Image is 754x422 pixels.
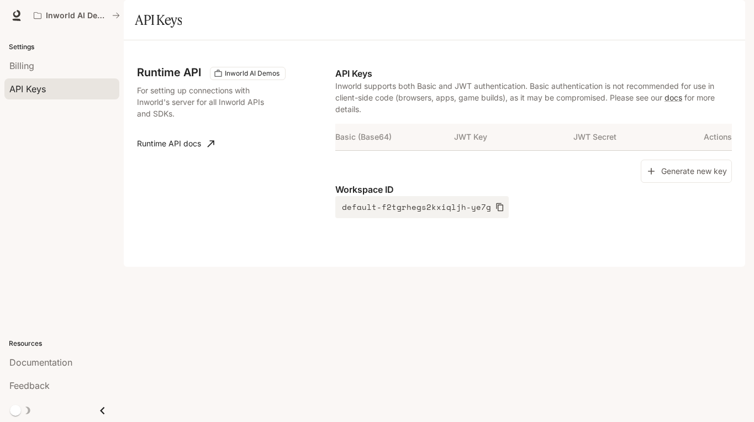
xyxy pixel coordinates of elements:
[573,124,692,150] th: JWT Secret
[135,9,182,31] h1: API Keys
[335,80,732,115] p: Inworld supports both Basic and JWT authentication. Basic authentication is not recommended for u...
[454,124,573,150] th: JWT Key
[210,67,286,80] div: These keys will apply to your current workspace only
[692,124,732,150] th: Actions
[220,68,284,78] span: Inworld AI Demos
[641,160,732,183] button: Generate new key
[335,67,732,80] p: API Keys
[335,183,732,196] p: Workspace ID
[133,133,219,155] a: Runtime API docs
[665,93,682,102] a: docs
[29,4,125,27] button: All workspaces
[335,196,509,218] button: default-f2tgrhegs2kxiqljh-ye7g
[137,85,279,119] p: For setting up connections with Inworld's server for all Inworld APIs and SDKs.
[137,67,201,78] h3: Runtime API
[46,11,108,20] p: Inworld AI Demos
[335,124,454,150] th: Basic (Base64)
